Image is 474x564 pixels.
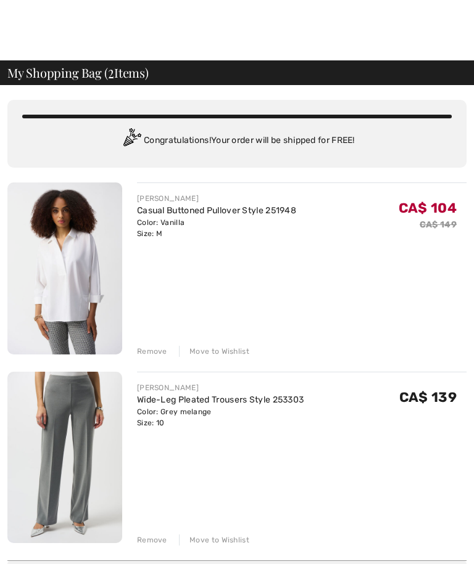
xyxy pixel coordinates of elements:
a: Wide-Leg Pleated Trousers Style 253303 [137,394,304,405]
span: CA$ 139 [399,389,457,406]
span: My Shopping Bag ( Items) [7,67,149,79]
s: CA$ 149 [420,219,457,230]
div: Remove [137,346,167,357]
a: Casual Buttoned Pullover Style 251948 [137,205,296,216]
img: Wide-Leg Pleated Trousers Style 253303 [7,372,122,544]
span: 2 [108,63,114,80]
div: Remove [137,534,167,546]
div: Color: Grey melange Size: 10 [137,406,304,428]
div: Color: Vanilla Size: M [137,217,296,239]
div: [PERSON_NAME] [137,193,296,204]
img: Congratulation2.svg [119,128,144,153]
div: Congratulations! Your order will be shipped for FREE! [22,128,452,153]
img: Casual Buttoned Pullover Style 251948 [7,182,122,354]
div: Move to Wishlist [179,534,249,546]
div: [PERSON_NAME] [137,382,304,393]
div: Move to Wishlist [179,346,249,357]
span: CA$ 104 [399,200,457,216]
